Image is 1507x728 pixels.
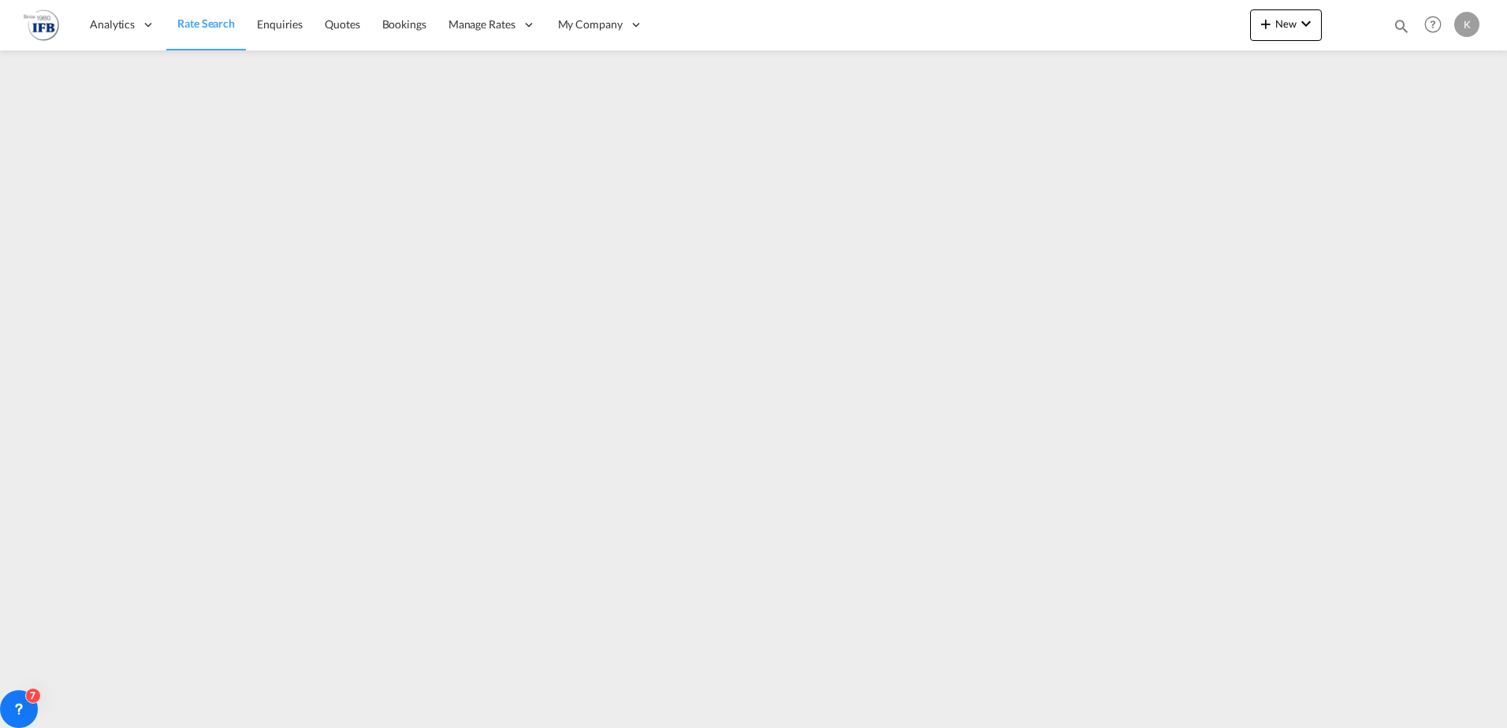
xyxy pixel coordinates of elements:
[1454,12,1479,37] div: K
[177,17,235,30] span: Rate Search
[448,17,515,32] span: Manage Rates
[1297,14,1315,33] md-icon: icon-chevron-down
[1256,14,1275,33] md-icon: icon-plus 400-fg
[1393,17,1410,35] md-icon: icon-magnify
[382,17,426,31] span: Bookings
[90,17,135,32] span: Analytics
[1393,17,1410,41] div: icon-magnify
[1256,17,1315,30] span: New
[1420,11,1446,38] span: Help
[558,17,623,32] span: My Company
[24,7,59,43] img: b4b53bb0256b11ee9ca18b7abc72fd7f.png
[325,17,359,31] span: Quotes
[1420,11,1454,39] div: Help
[257,17,303,31] span: Enquiries
[1250,9,1322,41] button: icon-plus 400-fgNewicon-chevron-down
